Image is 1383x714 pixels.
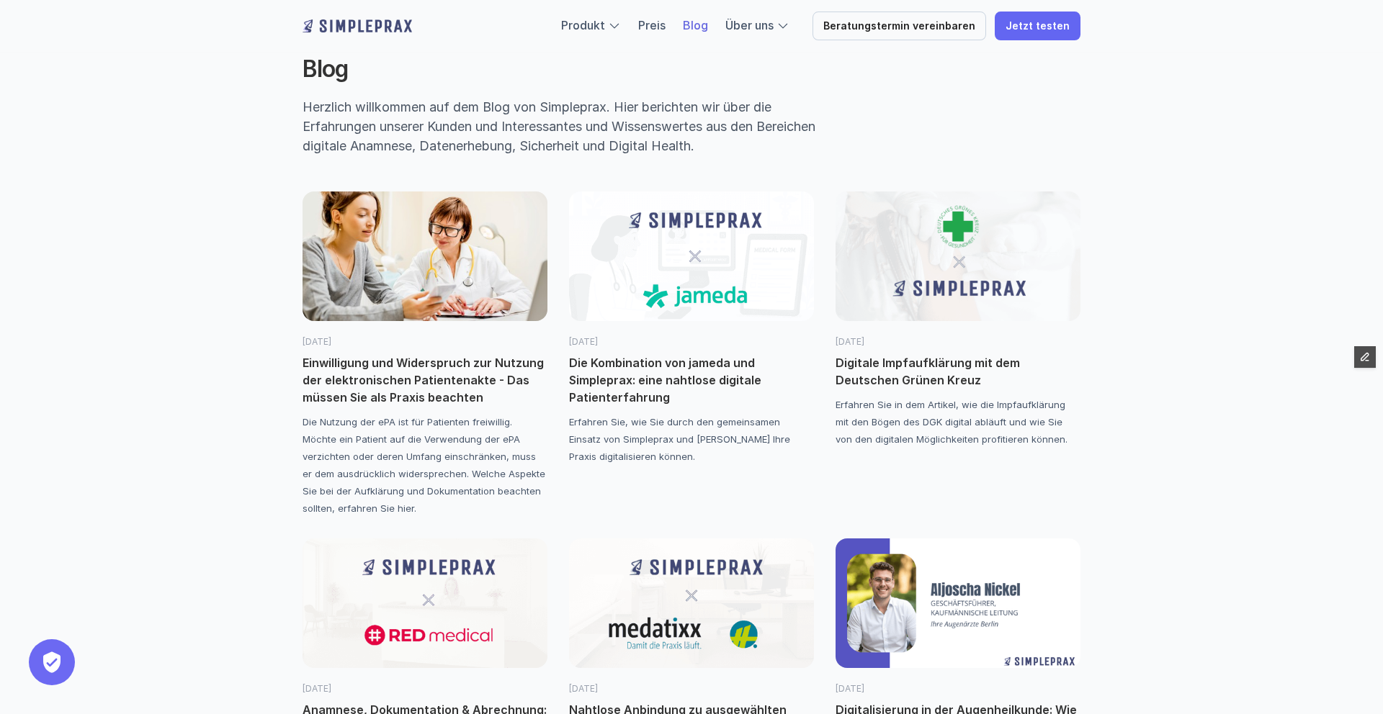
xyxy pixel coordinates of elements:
[303,97,847,155] p: Herzlich willkommen auf dem Blog von Simpleprax. Hier berichten wir über die Erfahrungen unserer ...
[561,18,605,32] a: Produkt
[836,191,1080,448] a: [DATE]Digitale Impfaufklärung mit dem Deutschen Grünen KreuzErfahren Sie in dem Artikel, wie die ...
[836,335,1080,348] p: [DATE]
[836,396,1080,448] p: Erfahren Sie in dem Artikel, wie die Impfaufklärung mit den Bögen des DGK digital abläuft und wie...
[683,18,708,32] a: Blog
[303,55,843,83] h2: Blog
[725,18,774,32] a: Über uns
[303,335,547,348] p: [DATE]
[995,12,1080,40] a: Jetzt testen
[569,413,814,465] p: Erfahren Sie, wie Sie durch den gemeinsamen Einsatz von Simpleprax und [PERSON_NAME] Ihre Praxis ...
[303,413,547,517] p: Die Nutzung der ePA ist für Patienten freiwillig. Möchte ein Patient auf die Verwendung der ePA v...
[836,354,1080,389] p: Digitale Impfaufklärung mit dem Deutschen Grünen Kreuz
[569,191,814,465] a: [DATE]Die Kombination von jameda und Simpleprax: eine nahtlose digitale PatienterfahrungErfahren ...
[569,335,814,348] p: [DATE]
[569,682,814,695] p: [DATE]
[569,354,814,406] p: Die Kombination von jameda und Simpleprax: eine nahtlose digitale Patienterfahrung
[638,18,666,32] a: Preis
[1006,20,1070,32] p: Jetzt testen
[823,20,975,32] p: Beratungstermin vereinbaren
[1354,346,1376,368] button: Edit Framer Content
[813,12,986,40] a: Beratungstermin vereinbaren
[303,354,547,406] p: Einwilligung und Widerspruch zur Nutzung der elektronischen Patientenakte - Das müssen Sie als Pr...
[303,191,547,321] img: Elektronische Patientenakte
[303,191,547,517] a: Elektronische Patientenakte[DATE]Einwilligung und Widerspruch zur Nutzung der elektronischen Pati...
[303,682,547,695] p: [DATE]
[836,682,1080,695] p: [DATE]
